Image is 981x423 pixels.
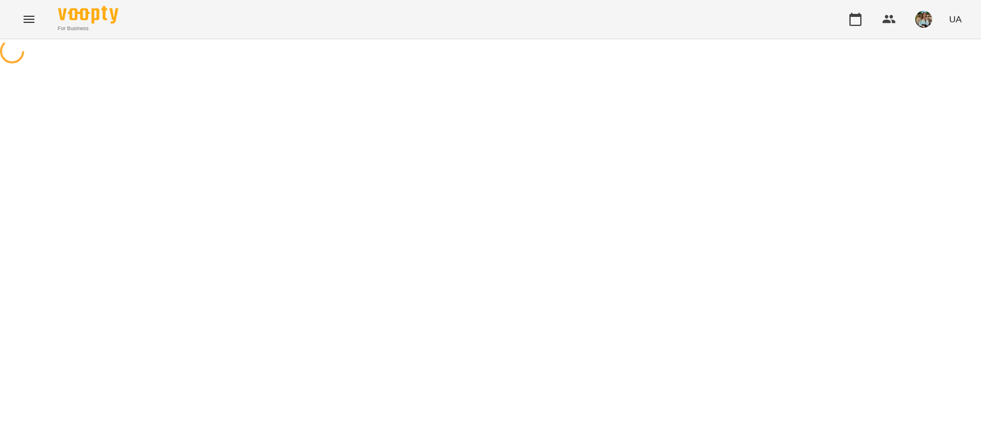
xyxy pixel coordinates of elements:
span: For Business [58,25,118,33]
img: Voopty Logo [58,6,118,24]
button: UA [944,8,967,30]
span: UA [949,13,962,25]
img: 856b7ccd7d7b6bcc05e1771fbbe895a7.jfif [915,11,932,28]
button: Menu [14,5,43,34]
